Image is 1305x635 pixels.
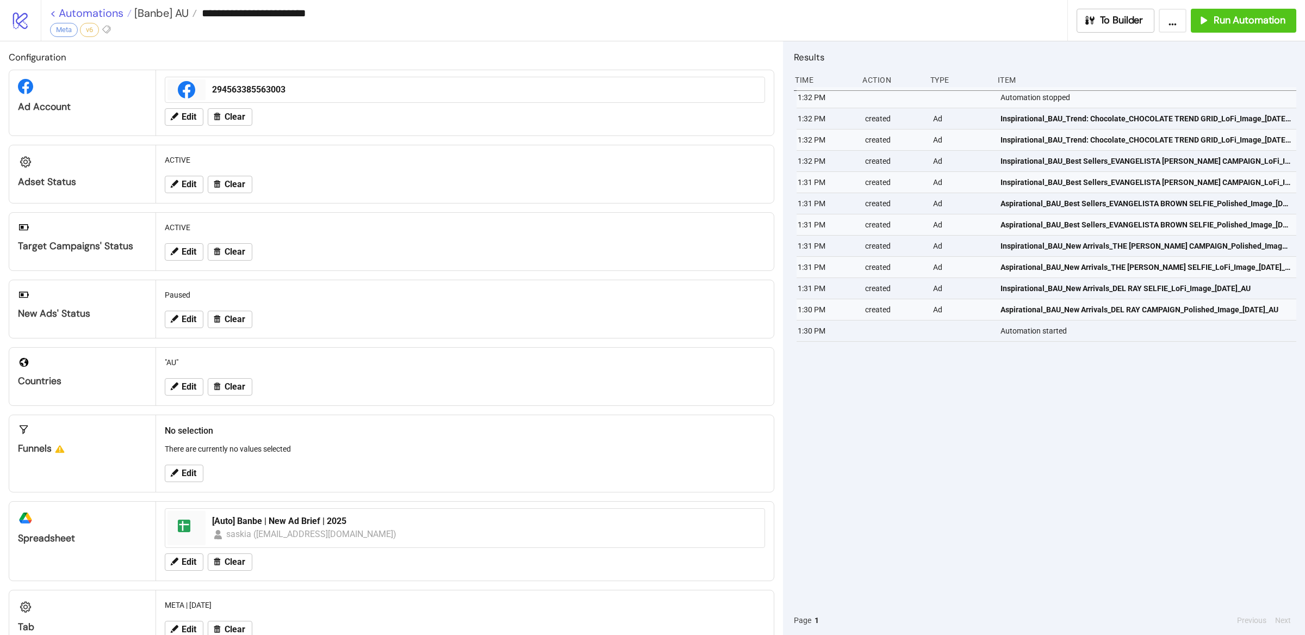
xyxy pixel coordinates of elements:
span: Edit [182,468,196,478]
button: Clear [208,243,252,261]
span: Clear [225,557,245,567]
div: Ad [932,172,992,193]
span: Inspirational_BAU_Best Sellers_EVANGELISTA [PERSON_NAME] CAMPAIGN_LoFi_Image_[DATE]_AU [1000,155,1291,167]
div: 1:31 PM [797,172,856,193]
div: Ad [932,151,992,171]
span: Inspirational_BAU_New Arrivals_THE [PERSON_NAME] CAMPAIGN_Polished_Image_[DATE]_AU [1000,240,1291,252]
button: To Builder [1077,9,1155,33]
div: created [864,278,924,299]
div: Funnels [18,442,147,455]
div: created [864,130,924,150]
span: Edit [182,557,196,567]
div: 1:32 PM [797,108,856,129]
span: Edit [182,112,196,122]
span: [Banbe] AU [132,6,189,20]
div: Ad [932,130,992,150]
h2: Configuration [9,50,774,64]
div: created [864,108,924,129]
div: 1:32 PM [797,87,856,108]
div: saskia ([EMAIL_ADDRESS][DOMAIN_NAME]) [226,527,397,541]
div: created [864,214,924,235]
a: < Automations [50,8,132,19]
div: [Auto] Banbe | New Ad Brief | 2025 [212,515,758,527]
a: Aspirational_BAU_Best Sellers_EVANGELISTA BROWN SELFIE_Polished_Image_[DATE]_AU [1000,193,1291,214]
button: 1 [811,614,822,626]
div: Ad [932,257,992,278]
span: Inspirational_BAU_New Arrivals_DEL RAY SELFIE_LoFi_Image_[DATE]_AU [1000,282,1251,294]
button: Edit [165,378,203,396]
div: ACTIVE [160,150,769,170]
div: ACTIVE [160,217,769,238]
div: created [864,193,924,214]
span: Edit [182,625,196,634]
span: Clear [225,180,245,189]
span: Edit [182,382,196,392]
button: Next [1272,614,1294,626]
span: Aspirational_BAU_Best Sellers_EVANGELISTA BROWN SELFIE_Polished_Image_[DATE]_AU [1000,219,1291,231]
a: Inspirational_BAU_Best Sellers_EVANGELISTA [PERSON_NAME] CAMPAIGN_LoFi_Image_[DATE]_AU [1000,172,1291,193]
span: Clear [225,315,245,324]
a: Inspirational_BAU_Best Sellers_EVANGELISTA [PERSON_NAME] CAMPAIGN_LoFi_Image_[DATE]_AU [1000,151,1291,171]
a: [Banbe] AU [132,8,197,19]
div: 294563385563003 [212,84,758,96]
button: Edit [165,108,203,126]
div: created [864,299,924,320]
span: Clear [225,625,245,634]
div: Automation stopped [999,87,1299,108]
a: Inspirational_BAU_Trend: Chocolate_CHOCOLATE TREND GRID_LoFi_Image_[DATE]_AU [1000,130,1291,150]
span: Aspirational_BAU_Best Sellers_EVANGELISTA BROWN SELFIE_Polished_Image_[DATE]_AU [1000,198,1291,209]
div: 1:31 PM [797,236,856,256]
span: Clear [225,112,245,122]
div: Countries [18,375,147,387]
div: 1:31 PM [797,193,856,214]
div: created [864,172,924,193]
button: Previous [1234,614,1270,626]
div: created [864,151,924,171]
span: Inspirational_BAU_Trend: Chocolate_CHOCOLATE TREND GRID_LoFi_Image_[DATE]_AU [1000,134,1291,146]
div: Ad [932,278,992,299]
div: Ad [932,214,992,235]
span: Edit [182,315,196,324]
p: There are currently no values selected [165,443,765,455]
button: Edit [165,311,203,328]
a: Aspirational_BAU_New Arrivals_DEL RAY CAMPAIGN_Polished_Image_[DATE]_AU [1000,299,1291,320]
div: Tab [18,621,147,633]
div: Target Campaigns' Status [18,240,147,252]
button: Edit [165,465,203,482]
div: created [864,257,924,278]
span: Clear [225,382,245,392]
span: Aspirational_BAU_New Arrivals_THE [PERSON_NAME] SELFIE_LoFi_Image_[DATE]_AU [1000,261,1291,273]
button: Clear [208,378,252,396]
a: Inspirational_BAU_Trend: Chocolate_CHOCOLATE TREND GRID_LoFi_Image_[DATE]_AU [1000,108,1291,129]
button: Clear [208,108,252,126]
div: Ad Account [18,101,147,113]
span: Inspirational_BAU_Trend: Chocolate_CHOCOLATE TREND GRID_LoFi_Image_[DATE]_AU [1000,113,1291,125]
div: Ad [932,193,992,214]
a: Inspirational_BAU_New Arrivals_THE [PERSON_NAME] CAMPAIGN_Polished_Image_[DATE]_AU [1000,236,1291,256]
div: Meta [50,23,78,37]
div: "AU" [160,352,769,373]
div: v6 [80,23,99,37]
a: Inspirational_BAU_New Arrivals_DEL RAY SELFIE_LoFi_Image_[DATE]_AU [1000,278,1291,299]
div: Time [794,70,854,90]
span: Clear [225,247,245,257]
button: Run Automation [1191,9,1296,33]
span: To Builder [1100,14,1144,27]
h2: No selection [165,424,765,437]
button: ... [1159,9,1186,33]
div: Ad [932,108,992,129]
a: Aspirational_BAU_Best Sellers_EVANGELISTA BROWN SELFIE_Polished_Image_[DATE]_AU [1000,214,1291,235]
button: Edit [165,553,203,571]
button: Clear [208,176,252,193]
div: Paused [160,285,769,305]
h2: Results [794,50,1296,64]
span: Edit [182,247,196,257]
div: 1:31 PM [797,214,856,235]
div: Adset Status [18,176,147,188]
button: Clear [208,553,252,571]
span: Edit [182,180,196,189]
div: Ad [932,236,992,256]
div: Spreadsheet [18,532,147,545]
div: Automation started [999,320,1299,341]
div: META | [DATE] [160,595,769,615]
